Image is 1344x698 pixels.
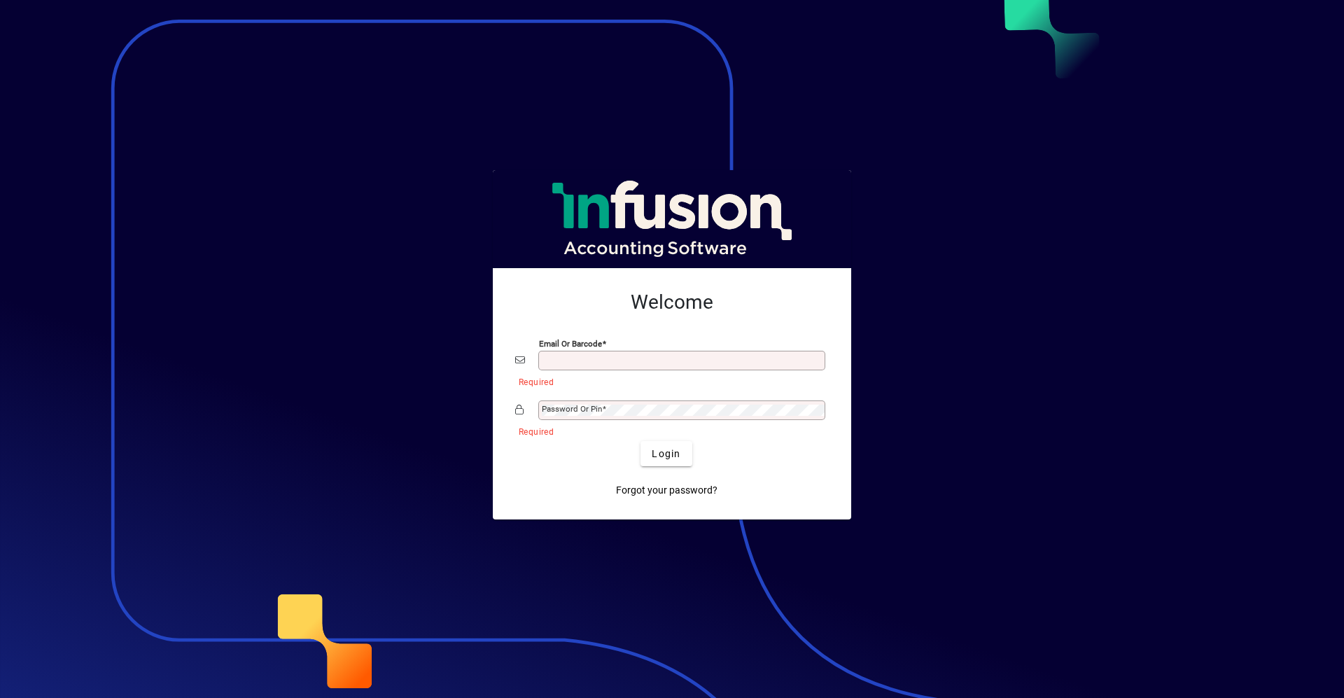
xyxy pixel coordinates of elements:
[519,424,818,438] mat-error: Required
[515,291,829,314] h2: Welcome
[542,404,602,414] mat-label: Password or Pin
[610,477,723,503] a: Forgot your password?
[519,374,818,389] mat-error: Required
[616,483,717,498] span: Forgot your password?
[539,339,602,349] mat-label: Email or Barcode
[652,447,680,461] span: Login
[640,441,692,466] button: Login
